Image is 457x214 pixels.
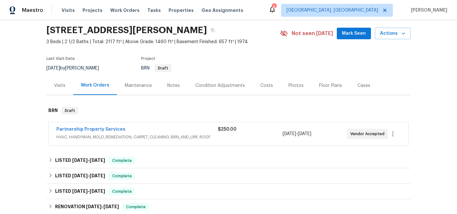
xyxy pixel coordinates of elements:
div: Cases [357,82,370,89]
div: Notes [167,82,180,89]
span: Draft [62,107,78,114]
span: [DATE] [298,132,311,136]
span: Actions [380,30,405,38]
span: Properties [169,7,194,14]
div: by [PERSON_NAME] [46,64,107,72]
span: [DATE] [90,173,105,178]
div: Visits [54,82,65,89]
span: Project [141,57,155,60]
span: [DATE] [86,204,102,209]
div: LISTED [DATE]-[DATE]Complete [46,153,411,168]
span: BRN [141,66,171,70]
span: [DATE] [72,173,88,178]
span: Complete [123,204,148,210]
div: Photos [288,82,304,89]
h6: LISTED [55,172,105,180]
span: - [72,189,105,193]
div: Maintenance [125,82,152,89]
div: Condition Adjustments [195,82,245,89]
h2: [STREET_ADDRESS][PERSON_NAME] [46,27,207,33]
button: Copy Address [207,24,219,36]
span: 3 Beds | 2 1/2 Baths | Total: 2117 ft² | Above Grade: 1460 ft² | Basement Finished: 657 ft² | 1974 [46,39,280,45]
span: [DATE] [90,189,105,193]
span: HVAC, HANDYMAN, MOLD_REMEDIATION, CARPET_CLEANING, BRN_AND_LRR, ROOF [56,134,218,140]
h6: RENOVATION [55,203,119,211]
span: [GEOGRAPHIC_DATA], [GEOGRAPHIC_DATA] [287,7,378,14]
span: Visits [62,7,75,14]
span: Geo Assignments [201,7,243,14]
span: Complete [110,173,134,179]
span: - [86,204,119,209]
span: - [72,173,105,178]
span: [DATE] [90,158,105,163]
h6: LISTED [55,188,105,195]
span: - [283,131,311,137]
h6: BRN [48,107,58,115]
span: Work Orders [110,7,140,14]
span: Mark Seen [342,30,366,38]
span: [DATE] [103,204,119,209]
div: BRN Draft [46,100,411,121]
div: Work Orders [81,82,109,88]
span: Complete [110,188,134,195]
span: $250.00 [218,127,237,132]
div: LISTED [DATE]-[DATE]Complete [46,184,411,199]
a: Partnership Property Services [56,127,125,132]
div: LISTED [DATE]-[DATE]Complete [46,168,411,184]
span: Complete [110,157,134,164]
span: Projects [83,7,102,14]
button: Mark Seen [337,28,371,40]
h6: LISTED [55,157,105,164]
span: [DATE] [46,66,60,70]
span: [DATE] [72,189,88,193]
span: [DATE] [283,132,296,136]
div: Floor Plans [319,82,342,89]
div: Costs [260,82,273,89]
span: [PERSON_NAME] [408,7,447,14]
span: Last Visit Date [46,57,75,60]
span: Not seen [DATE] [292,30,333,37]
span: - [72,158,105,163]
span: Draft [155,66,171,70]
span: [DATE] [72,158,88,163]
span: Vendor Accepted [350,131,387,137]
div: 4 [272,4,276,10]
button: Actions [375,28,411,40]
span: Tasks [147,8,161,13]
span: Maestro [22,7,43,14]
